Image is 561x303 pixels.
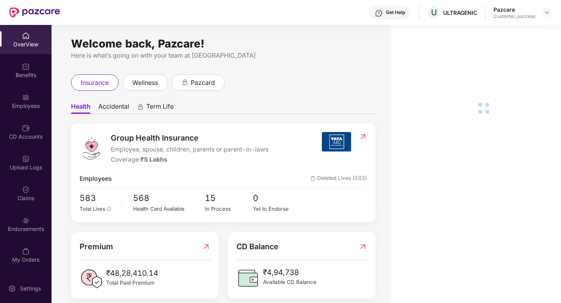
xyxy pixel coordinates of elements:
span: 15 [205,192,253,204]
div: Settings [18,285,43,292]
span: info-circle [107,207,112,211]
img: CDBalanceIcon [236,266,260,290]
div: Here is what’s going on with your team at [GEOGRAPHIC_DATA] [71,51,376,60]
img: svg+xml;base64,PHN2ZyBpZD0iRW5kb3JzZW1lbnRzIiB4bWxucz0iaHR0cDovL3d3dy53My5vcmcvMjAwMC9zdmciIHdpZH... [22,217,30,224]
span: pazcard [191,78,215,88]
div: animation [137,103,144,110]
div: Health Card Available [133,205,205,213]
span: Accidental [98,102,129,114]
img: svg+xml;base64,PHN2ZyBpZD0iSG9tZSIgeG1sbnM9Imh0dHA6Ly93d3cudzMub3JnLzIwMDAvc3ZnIiB3aWR0aD0iMjAiIG... [22,32,30,40]
span: ₹5 Lakhs [140,156,167,163]
img: PaidPremiumIcon [80,267,103,291]
img: svg+xml;base64,PHN2ZyBpZD0iRW1wbG95ZWVzIiB4bWxucz0iaHR0cDovL3d3dy53My5vcmcvMjAwMC9zdmciIHdpZHRoPS... [22,93,30,101]
span: Deleted Lives (103) [311,174,367,184]
div: In Process [205,205,253,213]
span: ₹4,94,738 [263,266,316,278]
img: svg+xml;base64,PHN2ZyBpZD0iRHJvcGRvd24tMzJ4MzIiIHhtbG5zPSJodHRwOi8vd3d3LnczLm9yZy8yMDAwL3N2ZyIgd2... [544,9,550,16]
span: insurance [81,78,109,88]
div: animation [181,79,188,86]
img: svg+xml;base64,PHN2ZyBpZD0iQmVuZWZpdHMiIHhtbG5zPSJodHRwOi8vd3d3LnczLm9yZy8yMDAwL3N2ZyIgd2lkdGg9Ij... [22,63,30,70]
img: deleteIcon [311,176,316,181]
span: Health [71,102,91,114]
span: wellness [132,78,158,88]
img: svg+xml;base64,PHN2ZyBpZD0iVXBsb2FkX0xvZ3MiIGRhdGEtbmFtZT0iVXBsb2FkIExvZ3MiIHhtbG5zPSJodHRwOi8vd3... [22,155,30,163]
span: CD Balance [236,241,279,253]
img: svg+xml;base64,PHN2ZyBpZD0iQ2xhaW0iIHhtbG5zPSJodHRwOi8vd3d3LnczLm9yZy8yMDAwL3N2ZyIgd2lkdGg9IjIwIi... [22,186,30,194]
div: Yet to Endorse [253,205,301,213]
span: Premium [80,241,113,253]
img: svg+xml;base64,PHN2ZyBpZD0iU2V0dGluZy0yMHgyMCIgeG1sbnM9Imh0dHA6Ly93d3cudzMub3JnLzIwMDAvc3ZnIiB3aW... [8,285,16,292]
img: svg+xml;base64,PHN2ZyBpZD0iTXlfT3JkZXJzIiBkYXRhLW5hbWU9Ik15IE9yZGVycyIgeG1sbnM9Imh0dHA6Ly93d3cudz... [22,247,30,255]
span: 568 [133,192,205,204]
img: svg+xml;base64,PHN2ZyBpZD0iSGVscC0zMngzMiIgeG1sbnM9Imh0dHA6Ly93d3cudzMub3JnLzIwMDAvc3ZnIiB3aWR0aD... [375,9,383,17]
span: Employees [80,174,112,184]
div: Pazcare [494,6,535,13]
img: New Pazcare Logo [9,7,60,18]
span: U [431,8,437,17]
span: Term Life [146,102,174,114]
span: Total Paid Premium [106,279,158,287]
div: ULTRAGENIC [443,9,477,16]
img: RedirectIcon [359,133,367,141]
div: Customer_success [494,13,535,19]
span: Available CD Balance [263,278,316,286]
span: 583 [80,192,115,204]
span: ₹48,28,410.14 [106,267,158,279]
img: logo [80,137,103,160]
img: insurerIcon [322,132,351,151]
span: Group Health Insurance [111,132,268,144]
div: Get Help [386,9,405,16]
div: Welcome back, Pazcare! [71,41,376,47]
img: RedirectIcon [202,241,210,253]
img: RedirectIcon [359,241,367,253]
span: 0 [253,192,301,204]
img: svg+xml;base64,PHN2ZyBpZD0iQ0RfQWNjb3VudHMiIGRhdGEtbmFtZT0iQ0QgQWNjb3VudHMiIHhtbG5zPSJodHRwOi8vd3... [22,124,30,132]
span: Total Lives [80,206,105,212]
span: Employee, spouse, children, parents or parent-in-laws [111,145,268,155]
div: Coverage: [111,155,268,165]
